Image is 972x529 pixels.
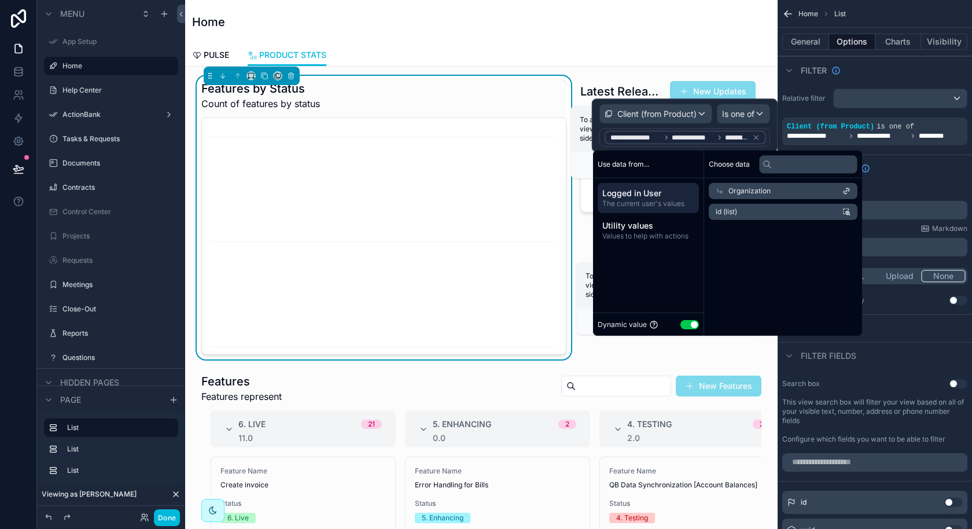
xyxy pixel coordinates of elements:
[782,435,945,444] label: Configure which fields you want to be able to filter
[62,353,171,362] label: Questions
[259,49,326,61] span: PRODUCT STATS
[602,188,694,199] span: Logged in User
[586,271,745,299] span: To add new records you need to add a 'Features' view. If you don't want to show this view in the ...
[617,108,697,120] span: Client (from Product)
[782,379,820,388] label: Search box
[62,232,171,241] label: Projects
[598,320,647,329] span: Dynamic value
[62,207,171,216] label: Control Center
[798,9,818,19] span: Home
[877,123,914,131] span: is one of
[580,115,738,142] span: To add new records you need to add a 'Updates' view. If you don't want to show this view in the s...
[829,34,875,50] button: Options
[834,9,846,19] span: List
[62,110,155,119] label: ActionBank
[602,199,694,208] span: The current user's values
[67,444,169,454] label: List
[60,394,81,406] span: Page
[787,123,874,131] span: Client (from Product)
[201,97,320,111] span: Count of features by status
[709,160,750,169] span: Choose data
[717,104,770,124] button: Is one of
[62,37,171,46] label: App Setup
[62,304,171,314] label: Close-Out
[921,34,967,50] button: Visibility
[801,65,827,76] span: Filter
[782,398,967,425] label: This view search box will filter your view based on all of your visible text, number, address or ...
[192,45,229,68] a: PULSE
[62,134,171,144] label: Tasks & Requests
[62,86,171,95] label: Help Center
[932,224,967,233] span: Markdown
[192,14,225,30] h1: Home
[248,45,326,67] a: PRODUCT STATS
[204,49,229,61] span: PULSE
[599,104,712,124] button: Client (from Product)
[209,125,559,347] div: chart
[67,423,169,432] label: List
[782,238,967,256] div: scrollable content
[593,178,704,250] div: scrollable content
[875,34,922,50] button: Charts
[801,498,807,507] span: id
[782,34,829,50] button: General
[602,232,694,241] span: Values to help with actions
[921,270,966,282] button: None
[782,94,829,103] label: Relative filter
[728,186,771,196] span: Organization
[602,220,694,232] span: Utility values
[62,256,171,265] label: Requests
[782,201,967,219] div: scrollable content
[154,509,180,526] button: Done
[921,224,967,233] a: Markdown
[62,280,171,289] label: Meetings
[801,350,856,362] span: Filter fields
[62,183,171,192] label: Contracts
[62,329,171,338] label: Reports
[60,8,84,20] span: Menu
[878,270,922,282] button: Upload
[722,108,754,120] span: Is one of
[37,413,185,491] div: scrollable content
[598,160,649,169] span: Use data from...
[62,61,171,71] label: Home
[42,490,137,499] span: Viewing as [PERSON_NAME]
[60,377,119,388] span: Hidden pages
[62,159,171,168] label: Documents
[201,80,320,97] h1: Features by Status
[67,466,169,475] label: List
